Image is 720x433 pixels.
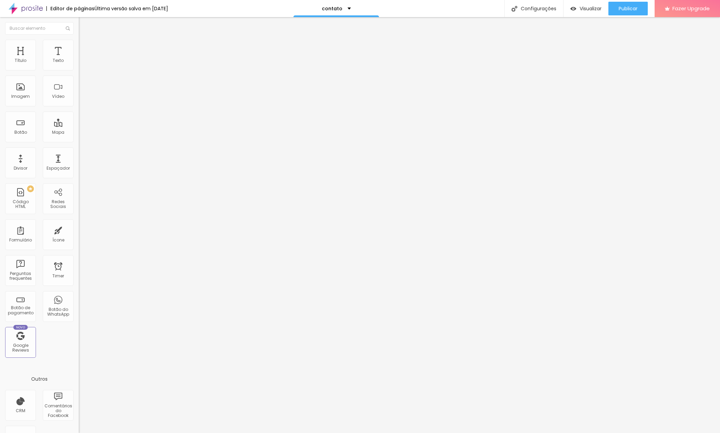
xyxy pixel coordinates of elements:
button: Visualizar [564,2,608,15]
span: Fazer Upgrade [672,5,710,11]
div: Vídeo [52,94,64,99]
div: Comentários do Facebook [45,404,72,418]
div: Timer [52,274,64,278]
div: Botão [14,130,27,135]
div: Perguntas frequentes [7,271,34,281]
div: Botão do WhatsApp [45,307,72,317]
p: contato [322,6,342,11]
div: Google Reviews [7,343,34,353]
span: Visualizar [580,6,602,11]
span: Publicar [619,6,637,11]
div: Divisor [14,166,27,171]
input: Buscar elemento [5,22,74,35]
div: Formulário [9,238,32,242]
img: Icone [511,6,517,12]
div: Editor de páginas [46,6,94,11]
div: Novo [13,325,28,330]
button: Publicar [608,2,648,15]
div: Texto [53,58,64,63]
div: Título [15,58,26,63]
div: Mapa [52,130,64,135]
img: Icone [66,26,70,30]
div: Última versão salva em [DATE] [94,6,168,11]
img: view-1.svg [570,6,576,12]
div: Botão de pagamento [7,305,34,315]
div: Espaçador [47,166,70,171]
div: CRM [16,408,25,413]
iframe: Editor [79,17,720,433]
div: Imagem [11,94,30,99]
div: Código HTML [7,199,34,209]
div: Ícone [52,238,64,242]
div: Redes Sociais [45,199,72,209]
